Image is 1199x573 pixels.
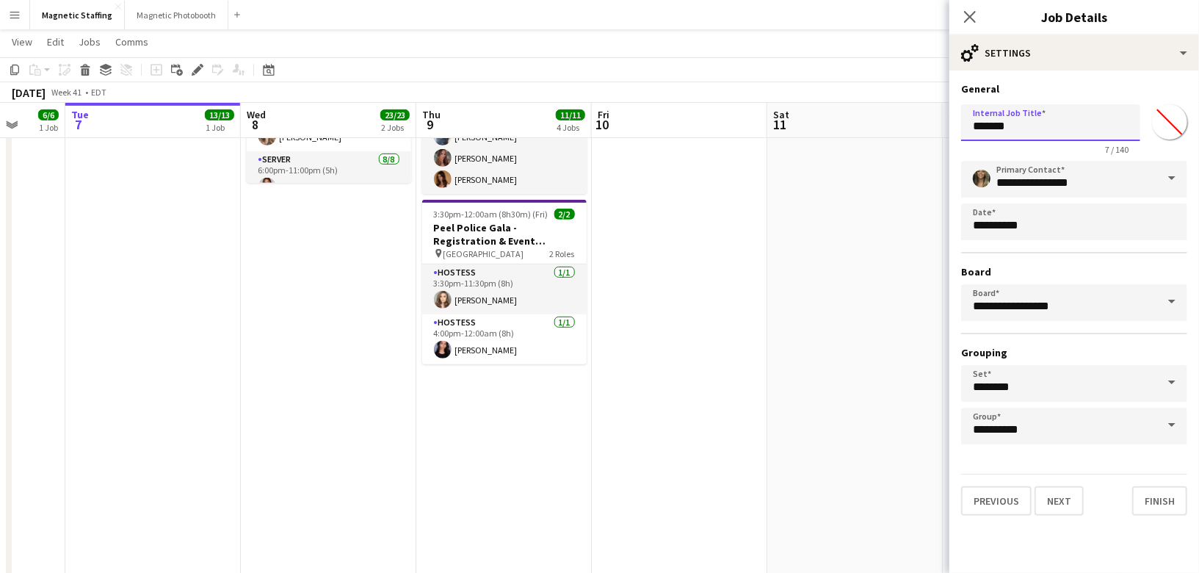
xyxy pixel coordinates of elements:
button: Next [1035,486,1084,516]
button: Magnetic Staffing [30,1,125,29]
a: View [6,32,38,51]
span: 23/23 [380,109,410,120]
a: Comms [109,32,154,51]
span: 7 / 140 [1093,144,1140,155]
span: 11/11 [556,109,585,120]
h3: Grouping [961,346,1187,359]
span: 12 [946,116,966,133]
app-card-role: Hostess1/13:30pm-11:30pm (8h)[PERSON_NAME] [422,264,587,314]
button: Magnetic Photobooth [125,1,228,29]
span: Jobs [79,35,101,48]
span: 8 [244,116,266,133]
span: 13/13 [205,109,234,120]
div: [DATE] [12,85,46,100]
h3: General [961,82,1187,95]
div: 4 Jobs [557,122,584,133]
span: 9 [420,116,441,133]
app-card-role: Server8/86:00pm-11:00pm (5h)[PERSON_NAME] [247,151,411,350]
app-card-role: Hostess1/14:00pm-12:00am (8h)[PERSON_NAME] [422,314,587,364]
span: 7 [69,116,89,133]
button: Previous [961,486,1032,516]
span: Sat [773,108,789,121]
span: Sun [949,108,966,121]
span: Tue [71,108,89,121]
h3: Job Details [949,7,1199,26]
span: 10 [595,116,609,133]
span: [GEOGRAPHIC_DATA] [443,248,524,259]
span: Week 41 [48,87,85,98]
div: 1 Job [206,122,233,133]
span: View [12,35,32,48]
h3: Board [961,265,1187,278]
span: 6/6 [38,109,59,120]
app-card-role: Brand Ambassador3/33:00pm-9:00pm (6h)[PERSON_NAME][PERSON_NAME][PERSON_NAME] [422,101,587,194]
app-job-card: 3:30pm-12:00am (8h30m) (Fri)2/2Peel Police Gala - Registration & Event Support (3111) [GEOGRAPHIC... [422,200,587,364]
a: Edit [41,32,70,51]
h3: Peel Police Gala - Registration & Event Support (3111) [422,221,587,248]
span: 3:30pm-12:00am (8h30m) (Fri) [434,209,548,220]
span: 2/2 [554,209,575,220]
span: 11 [771,116,789,133]
button: Finish [1132,486,1187,516]
span: 2 Roles [550,248,575,259]
a: Jobs [73,32,106,51]
div: Settings [949,35,1199,71]
div: 1 Job [39,122,58,133]
span: Fri [598,108,609,121]
span: Edit [47,35,64,48]
span: Thu [422,108,441,121]
span: Wed [247,108,266,121]
span: Comms [115,35,148,48]
div: 2 Jobs [381,122,409,133]
div: EDT [91,87,106,98]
